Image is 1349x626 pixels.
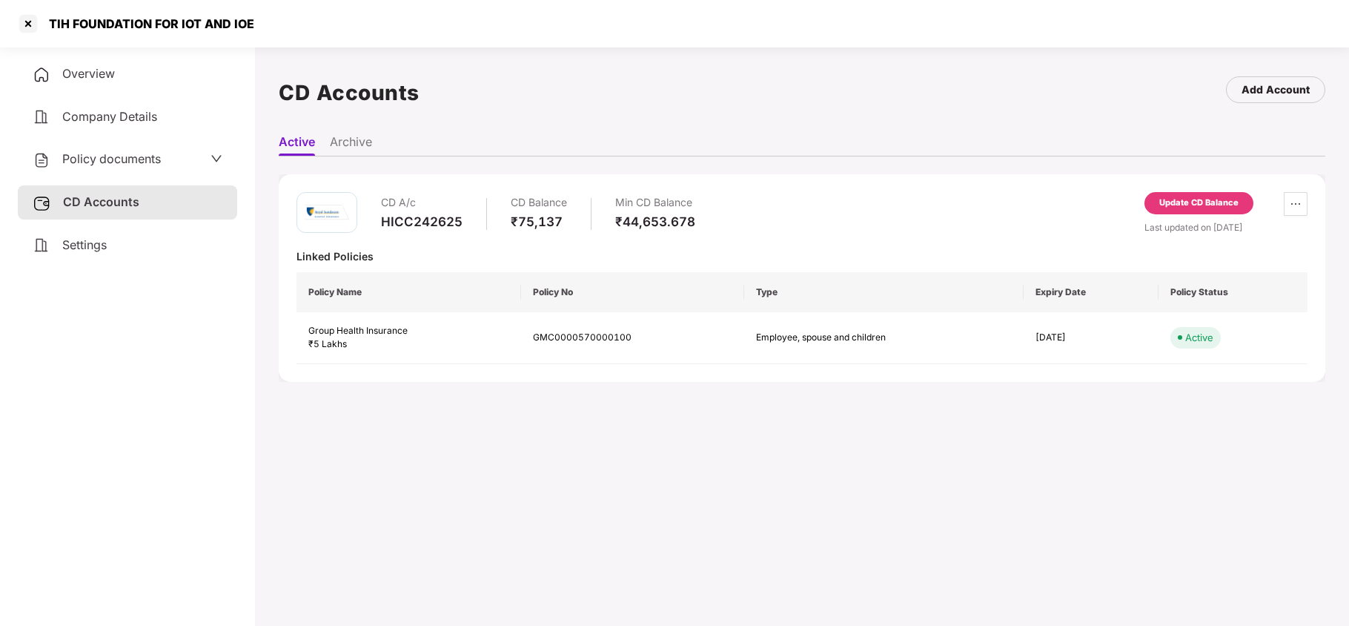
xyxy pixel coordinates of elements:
[305,205,349,220] img: rsi.png
[521,272,744,312] th: Policy No
[615,214,695,230] div: ₹44,653.678
[1144,220,1307,234] div: Last updated on [DATE]
[511,192,567,214] div: CD Balance
[1284,192,1307,216] button: ellipsis
[40,16,254,31] div: TIH FOUNDATION FOR IOT AND IOE
[308,338,347,349] span: ₹5 Lakhs
[63,194,139,209] span: CD Accounts
[33,108,50,126] img: svg+xml;base64,PHN2ZyB4bWxucz0iaHR0cDovL3d3dy53My5vcmcvMjAwMC9zdmciIHdpZHRoPSIyNCIgaGVpZ2h0PSIyNC...
[211,153,222,165] span: down
[381,214,463,230] div: HICC242625
[615,192,695,214] div: Min CD Balance
[296,272,521,312] th: Policy Name
[1024,312,1159,365] td: [DATE]
[1024,272,1159,312] th: Expiry Date
[308,324,509,338] div: Group Health Insurance
[62,66,115,81] span: Overview
[1159,272,1307,312] th: Policy Status
[511,214,567,230] div: ₹75,137
[62,151,161,166] span: Policy documents
[296,249,1307,263] div: Linked Policies
[756,331,919,345] div: Employee, spouse and children
[1285,198,1307,210] span: ellipsis
[1185,330,1213,345] div: Active
[521,312,744,365] td: GMC0000570000100
[62,109,157,124] span: Company Details
[381,192,463,214] div: CD A/c
[1242,82,1310,98] div: Add Account
[1159,197,1239,210] div: Update CD Balance
[33,151,50,169] img: svg+xml;base64,PHN2ZyB4bWxucz0iaHR0cDovL3d3dy53My5vcmcvMjAwMC9zdmciIHdpZHRoPSIyNCIgaGVpZ2h0PSIyNC...
[33,66,50,84] img: svg+xml;base64,PHN2ZyB4bWxucz0iaHR0cDovL3d3dy53My5vcmcvMjAwMC9zdmciIHdpZHRoPSIyNCIgaGVpZ2h0PSIyNC...
[744,272,1024,312] th: Type
[33,194,51,212] img: svg+xml;base64,PHN2ZyB3aWR0aD0iMjUiIGhlaWdodD0iMjQiIHZpZXdCb3g9IjAgMCAyNSAyNCIgZmlsbD0ibm9uZSIgeG...
[33,237,50,254] img: svg+xml;base64,PHN2ZyB4bWxucz0iaHR0cDovL3d3dy53My5vcmcvMjAwMC9zdmciIHdpZHRoPSIyNCIgaGVpZ2h0PSIyNC...
[330,134,372,156] li: Archive
[279,76,420,109] h1: CD Accounts
[62,237,107,252] span: Settings
[279,134,315,156] li: Active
